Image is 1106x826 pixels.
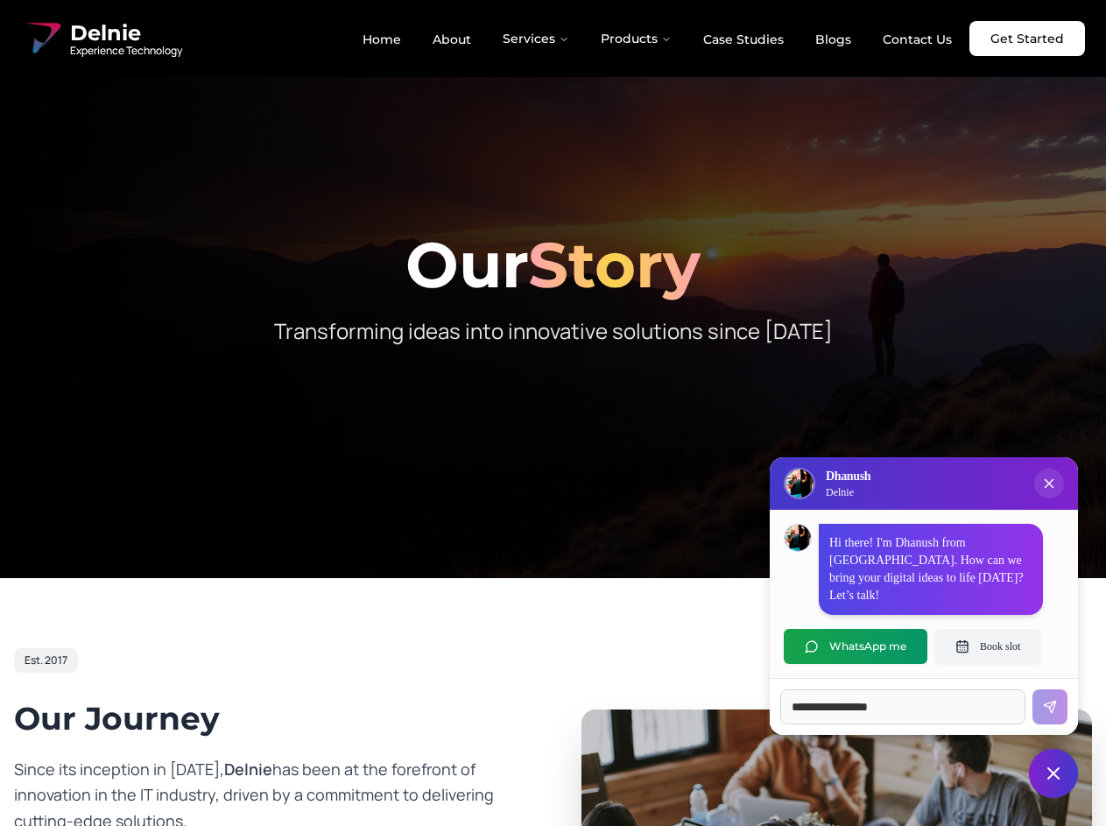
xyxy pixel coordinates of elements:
span: Story [528,226,701,303]
button: Book slot [934,629,1041,664]
a: Home [349,25,415,54]
button: Services [489,21,583,56]
button: Close chat popup [1034,469,1064,498]
h2: Our Journey [14,701,525,736]
h3: Dhanush [826,468,870,485]
a: Contact Us [869,25,966,54]
p: Delnie [826,485,870,499]
img: Delnie Logo [21,18,63,60]
a: Case Studies [689,25,798,54]
span: Delnie [70,19,182,47]
button: Products [587,21,686,56]
span: Est. 2017 [25,653,67,667]
span: Delnie [224,759,272,780]
nav: Main [349,21,966,56]
p: Hi there! I'm Dhanush from [GEOGRAPHIC_DATA]. How can we bring your digital ideas to life [DATE]?... [829,534,1032,604]
a: Blogs [801,25,865,54]
a: About [419,25,485,54]
button: Close chat [1029,749,1078,798]
img: Delnie Logo [785,469,814,498]
h1: Our [14,233,1092,296]
p: Transforming ideas into innovative solutions since [DATE] [217,317,890,345]
a: Get Started [969,21,1085,56]
button: WhatsApp me [784,629,927,664]
img: Dhanush [785,525,811,551]
span: Experience Technology [70,44,182,58]
a: Delnie Logo Full [21,18,182,60]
